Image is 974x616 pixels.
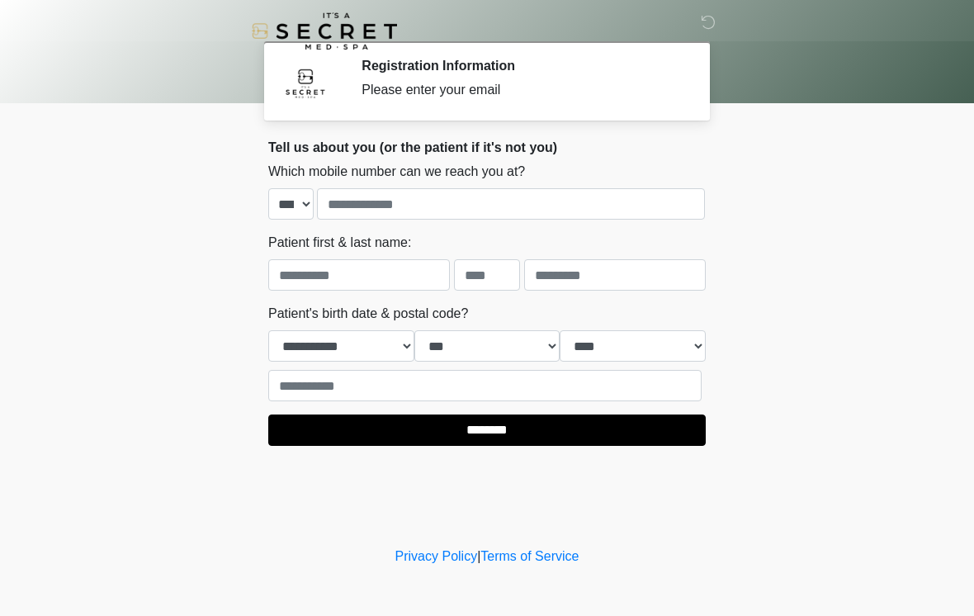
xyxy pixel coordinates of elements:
img: Agent Avatar [281,58,330,107]
label: Patient's birth date & postal code? [268,304,468,324]
label: Which mobile number can we reach you at? [268,162,525,182]
a: Privacy Policy [395,549,478,563]
a: | [477,549,480,563]
label: Patient first & last name: [268,233,411,253]
div: Please enter your email [362,80,681,100]
a: Terms of Service [480,549,579,563]
img: It's A Secret Med Spa Logo [252,12,397,50]
h2: Tell us about you (or the patient if it's not you) [268,140,706,155]
h2: Registration Information [362,58,681,73]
